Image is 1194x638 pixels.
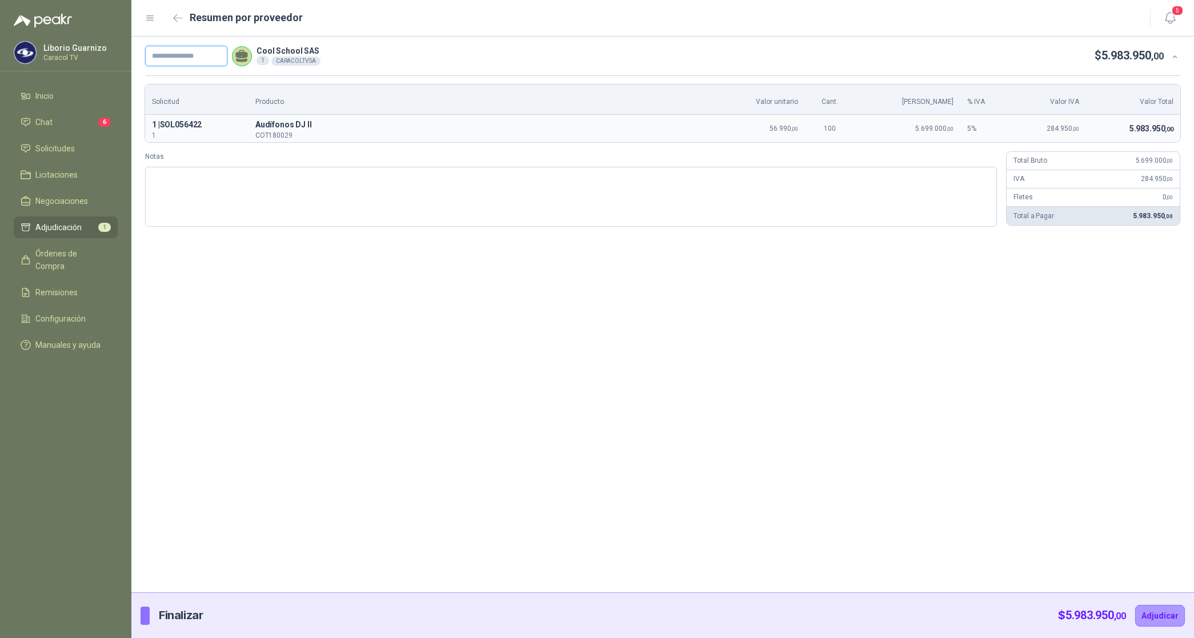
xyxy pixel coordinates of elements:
label: Notas [145,151,997,162]
span: Audífonos DJ II [255,118,707,132]
p: 1 [152,132,242,139]
span: Solicitudes [35,142,75,155]
span: ,00 [1165,126,1173,133]
span: ,00 [1166,176,1173,182]
a: Remisiones [14,282,118,303]
span: 6 [98,118,111,127]
a: Solicitudes [14,138,118,159]
img: Company Logo [14,42,36,63]
span: ,00 [1072,126,1079,132]
button: 5 [1160,8,1180,29]
img: Logo peakr [14,14,72,27]
span: 5 [1171,5,1184,16]
td: 5 % [960,115,1011,142]
th: % IVA [960,85,1011,115]
a: Negociaciones [14,190,118,212]
p: A [255,118,707,132]
a: Chat6 [14,111,118,133]
span: 284.950 [1141,175,1173,183]
th: Valor IVA [1011,85,1087,115]
span: Manuales y ayuda [35,339,101,351]
p: $ [1058,607,1126,624]
span: 5.983.950 [1101,49,1164,62]
span: 5.983.950 [1065,608,1126,622]
span: ,00 [1151,51,1164,62]
span: 5.699.000 [1136,157,1173,164]
p: COT180029 [255,132,707,139]
p: Cool School SAS [257,47,320,55]
span: Chat [35,116,53,129]
h2: Resumen por proveedor [190,10,303,26]
a: Configuración [14,308,118,330]
span: Adjudicación [35,221,82,234]
span: 5.699.000 [915,125,953,133]
div: CARACOLTV SA [271,57,320,66]
td: 100 [805,115,854,142]
span: Órdenes de Compra [35,247,107,272]
th: Producto [249,85,714,115]
p: Liborio Guarnizo [43,44,115,52]
a: Manuales y ayuda [14,334,118,356]
p: $ [1095,47,1164,65]
span: ,00 [791,126,798,132]
span: Remisiones [35,286,78,299]
a: Órdenes de Compra [14,243,118,277]
th: Solicitud [145,85,249,115]
span: Licitaciones [35,168,78,181]
p: 1 | SOL056422 [152,118,242,132]
span: 5.983.950 [1133,212,1173,220]
span: ,00 [1164,213,1173,219]
span: ,00 [1114,611,1126,621]
a: Inicio [14,85,118,107]
p: Total Bruto [1013,155,1047,166]
span: 56.990 [770,125,798,133]
span: ,00 [947,126,953,132]
a: Licitaciones [14,164,118,186]
th: Cant. [805,85,854,115]
p: Fletes [1013,192,1032,203]
span: ,00 [1166,158,1173,164]
span: 284.950 [1047,125,1079,133]
p: Caracol TV [43,54,115,61]
button: Adjudicar [1135,605,1185,627]
p: Total a Pagar [1013,211,1053,222]
span: ,00 [1166,194,1173,200]
th: [PERSON_NAME] [854,85,960,115]
span: Negociaciones [35,195,88,207]
span: 1 [98,223,111,232]
div: 1 [257,56,269,65]
p: Finalizar [159,607,203,624]
th: Valor unitario [714,85,805,115]
span: 5.983.950 [1129,124,1173,133]
a: Adjudicación1 [14,216,118,238]
p: IVA [1013,174,1024,184]
th: Valor Total [1086,85,1180,115]
span: Configuración [35,312,86,325]
span: 0 [1163,193,1173,201]
span: Inicio [35,90,54,102]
